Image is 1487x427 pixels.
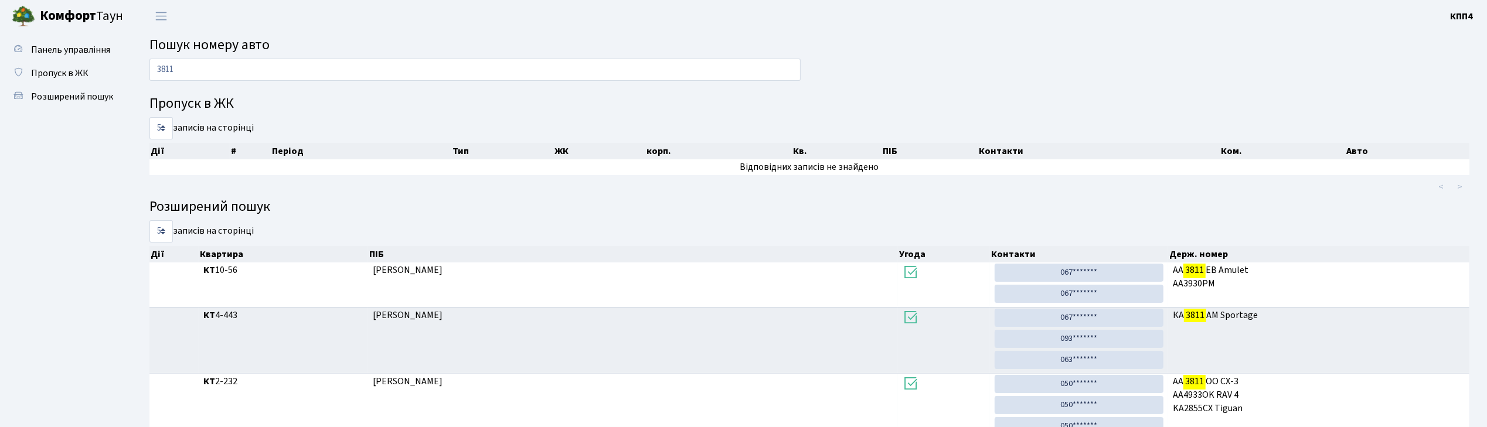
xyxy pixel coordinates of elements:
[12,5,35,28] img: logo.png
[898,246,990,262] th: Угода
[6,38,123,62] a: Панель управління
[6,85,123,108] a: Розширений пошук
[147,6,176,26] button: Переключити навігацію
[645,143,792,159] th: корп.
[1450,9,1473,23] a: КПП4
[149,117,254,139] label: записів на сторінці
[149,220,173,242] select: записів на сторінці
[553,143,645,159] th: ЖК
[203,375,215,388] b: КТ
[149,95,1469,112] h4: Пропуск в ЖК
[452,143,553,159] th: Тип
[203,309,364,322] span: 4-443
[149,117,173,139] select: записів на сторінці
[203,264,215,276] b: КТ
[149,59,801,81] input: Пошук
[1173,264,1465,291] span: AA EB Amulet АА3930РМ
[203,309,215,322] b: КТ
[199,246,369,262] th: Квартира
[1345,143,1469,159] th: Авто
[31,90,113,103] span: Розширений пошук
[40,6,123,26] span: Таун
[149,220,254,242] label: записів на сторінці
[368,246,898,262] th: ПІБ
[230,143,271,159] th: #
[990,246,1168,262] th: Контакти
[1220,143,1346,159] th: Ком.
[149,246,199,262] th: Дії
[203,375,364,388] span: 2-232
[1183,373,1206,390] mark: 3811
[792,143,882,159] th: Кв.
[1173,309,1465,322] span: КА АМ Sportage
[373,264,443,276] span: [PERSON_NAME]
[203,264,364,277] span: 10-56
[373,309,443,322] span: [PERSON_NAME]
[149,199,1469,216] h4: Розширений пошук
[31,67,89,80] span: Пропуск в ЖК
[882,143,978,159] th: ПІБ
[1450,10,1473,23] b: КПП4
[149,35,270,55] span: Пошук номеру авто
[1183,262,1206,278] mark: 3811
[271,143,452,159] th: Період
[1168,246,1469,262] th: Держ. номер
[149,143,230,159] th: Дії
[6,62,123,85] a: Пропуск в ЖК
[149,159,1469,175] td: Відповідних записів не знайдено
[1173,375,1465,415] span: AA OO CX-3 AA4933OK RAV 4 KA2855CX Tiguan
[1184,307,1206,323] mark: 3811
[40,6,96,25] b: Комфорт
[373,375,443,388] span: [PERSON_NAME]
[978,143,1220,159] th: Контакти
[31,43,110,56] span: Панель управління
